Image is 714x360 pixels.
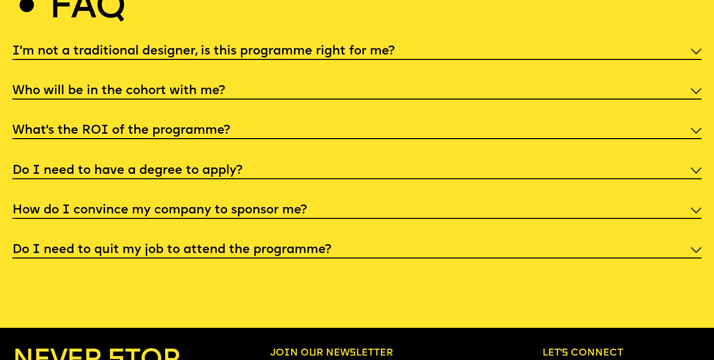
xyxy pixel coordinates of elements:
h6: Let’s connect [542,348,702,360]
h5: Do I need to have a degree to apply? [12,166,242,176]
h5: Do I need to quit my job to attend the programme? [12,245,331,255]
h5: Who will be in the cohort with me? [12,86,225,96]
h5: What’s the ROI of the programme? [12,126,230,136]
h5: How do I convince my company to sponsor me? [12,206,307,215]
h5: I'm not a traditional designer, is this programme right for me? [12,47,395,56]
h6: Join our newsletter [270,348,468,360]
